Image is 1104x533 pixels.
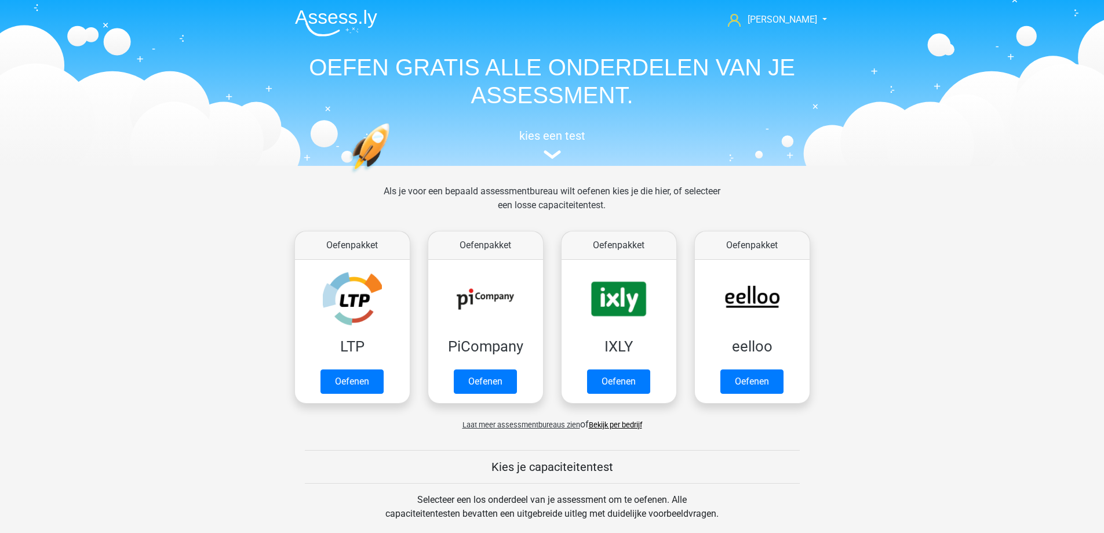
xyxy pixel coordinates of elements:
[374,184,730,226] div: Als je voor een bepaald assessmentbureau wilt oefenen kies je die hier, of selecteer een losse ca...
[544,150,561,159] img: assessment
[286,408,819,432] div: of
[462,420,580,429] span: Laat meer assessmentbureaus zien
[286,53,819,109] h1: OEFEN GRATIS ALLE ONDERDELEN VAN JE ASSESSMENT.
[286,129,819,143] h5: kies een test
[587,369,650,394] a: Oefenen
[748,14,817,25] span: [PERSON_NAME]
[305,460,800,474] h5: Kies je capaciteitentest
[349,123,435,228] img: oefenen
[286,129,819,159] a: kies een test
[454,369,517,394] a: Oefenen
[320,369,384,394] a: Oefenen
[720,369,784,394] a: Oefenen
[723,13,818,27] a: [PERSON_NAME]
[295,9,377,37] img: Assessly
[589,420,642,429] a: Bekijk per bedrijf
